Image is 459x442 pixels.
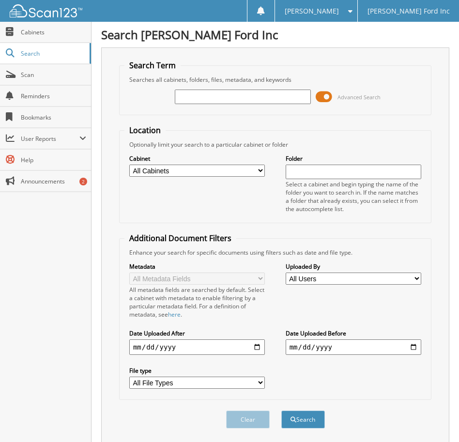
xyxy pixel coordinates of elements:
span: User Reports [21,135,79,143]
div: Select a cabinet and begin typing the name of the folder you want to search in. If the name match... [286,180,421,213]
input: start [129,339,265,355]
span: Announcements [21,177,86,185]
span: Search [21,49,85,58]
label: Cabinet [129,154,265,163]
a: here [168,310,181,319]
label: Date Uploaded Before [286,329,421,337]
span: Advanced Search [337,93,381,101]
legend: Additional Document Filters [124,233,236,244]
button: Clear [226,411,270,428]
div: Enhance your search for specific documents using filters such as date and file type. [124,248,426,257]
div: Searches all cabinets, folders, files, metadata, and keywords [124,76,426,84]
div: All metadata fields are searched by default. Select a cabinet with metadata to enable filtering b... [129,286,265,319]
button: Search [281,411,325,428]
label: File type [129,366,265,375]
label: Folder [286,154,421,163]
span: Help [21,156,86,164]
span: [PERSON_NAME] [285,8,339,14]
label: Uploaded By [286,262,421,271]
h1: Search [PERSON_NAME] Ford Inc [101,27,449,43]
span: Bookmarks [21,113,86,122]
label: Metadata [129,262,265,271]
img: scan123-logo-white.svg [10,4,82,17]
div: 2 [79,178,87,185]
span: [PERSON_NAME] Ford Inc [367,8,450,14]
legend: Search Term [124,60,181,71]
input: end [286,339,421,355]
span: Reminders [21,92,86,100]
span: Cabinets [21,28,86,36]
div: Optionally limit your search to a particular cabinet or folder [124,140,426,149]
label: Date Uploaded After [129,329,265,337]
span: Scan [21,71,86,79]
legend: Location [124,125,166,136]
